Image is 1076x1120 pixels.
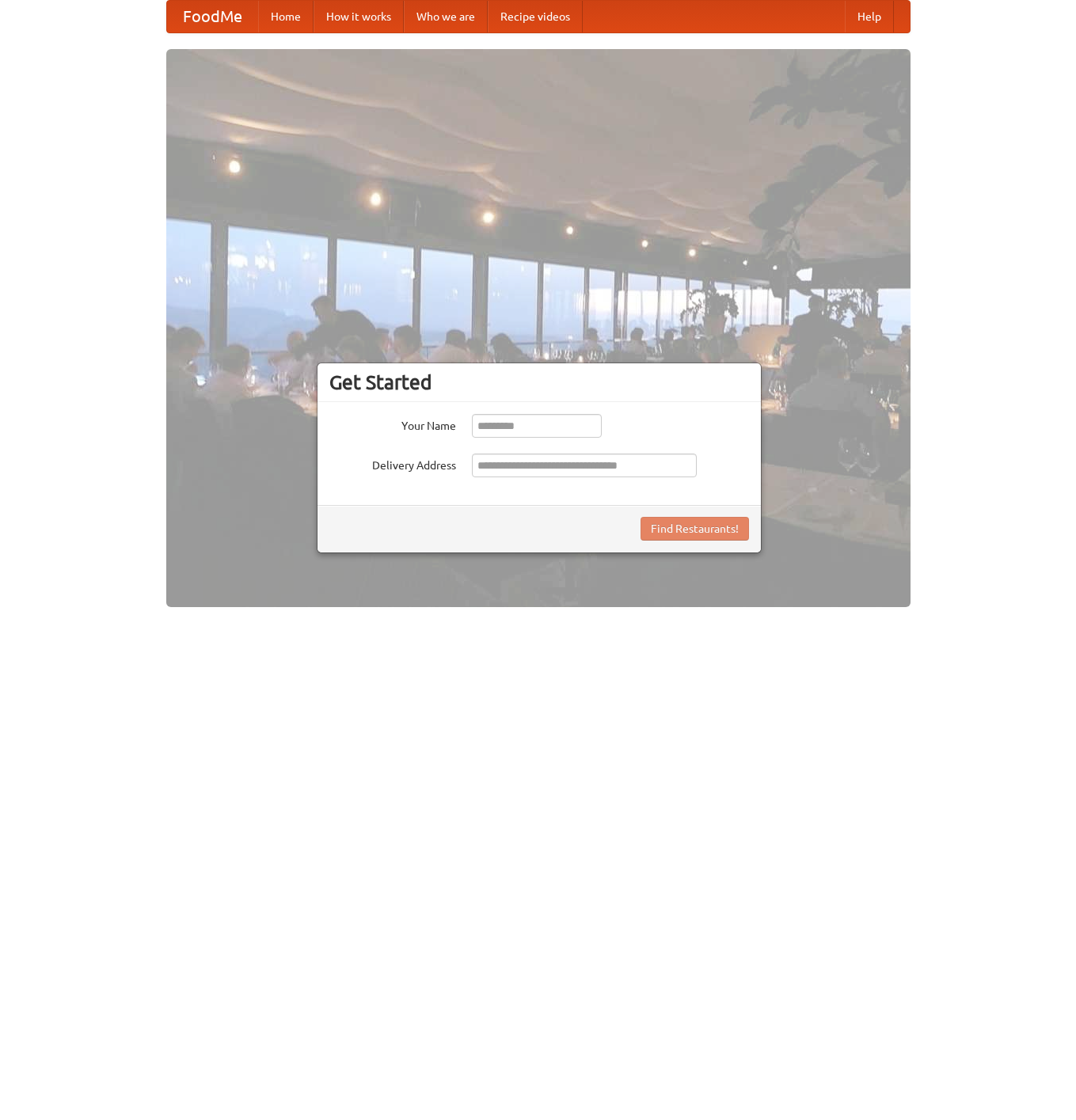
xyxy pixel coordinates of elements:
[329,370,749,394] h3: Get Started
[258,1,314,32] a: Home
[329,414,456,434] label: Your Name
[404,1,488,32] a: Who we are
[845,1,894,32] a: Help
[167,1,258,32] a: FoodMe
[488,1,583,32] a: Recipe videos
[329,454,456,473] label: Delivery Address
[314,1,404,32] a: How it works
[641,517,749,541] button: Find Restaurants!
